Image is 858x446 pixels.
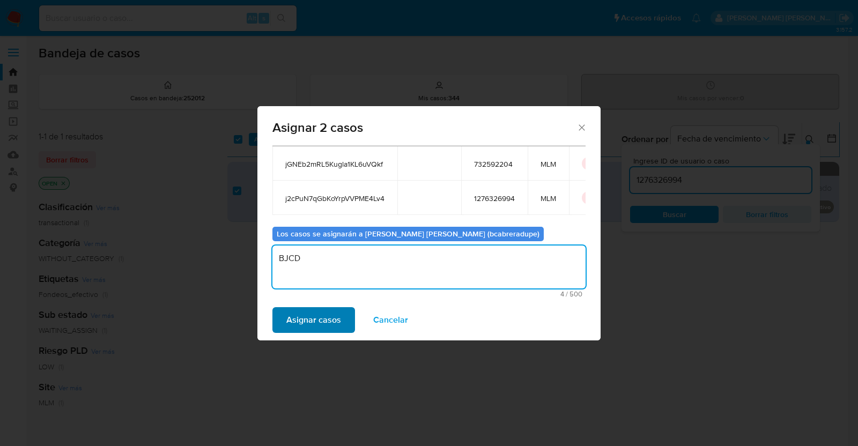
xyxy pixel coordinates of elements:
button: icon-button [582,191,595,204]
span: Asignar casos [286,308,341,332]
button: Cancelar [359,307,422,333]
span: j2cPuN7qGbKoYrpVVPME4Lv4 [285,194,384,203]
button: Cerrar ventana [576,122,586,132]
span: Máximo 500 caracteres [276,291,582,298]
button: Asignar casos [272,307,355,333]
span: MLM [541,194,556,203]
span: 1276326994 [474,194,515,203]
span: jGNEb2mRL5Kugla1KL6uVQkf [285,159,384,169]
b: Los casos se asignarán a [PERSON_NAME] [PERSON_NAME] (bcabreradupe) [277,228,539,239]
div: assign-modal [257,106,601,340]
textarea: BJCD [272,246,586,288]
button: icon-button [582,157,595,170]
span: 732592204 [474,159,515,169]
span: Asignar 2 casos [272,121,576,134]
span: MLM [541,159,556,169]
span: Cancelar [373,308,408,332]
